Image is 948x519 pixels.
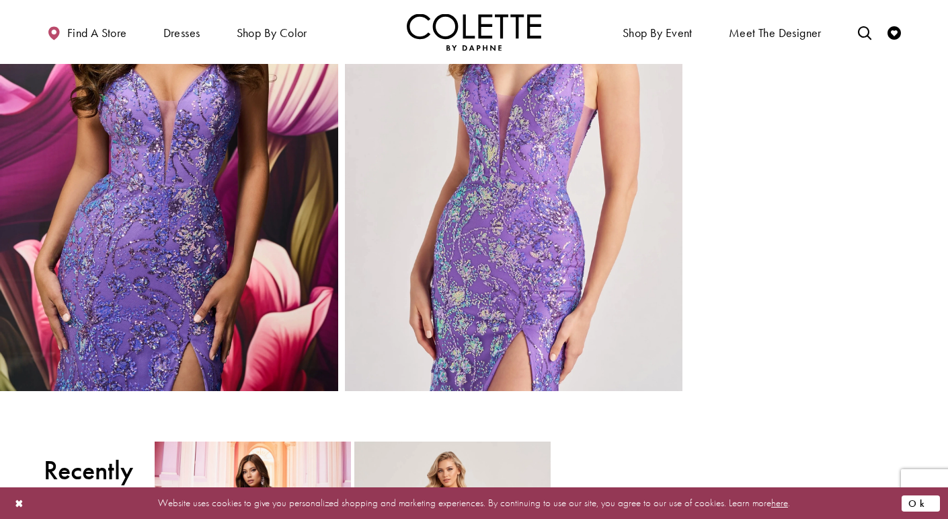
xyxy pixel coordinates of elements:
span: Find a store [67,26,127,40]
p: Website uses cookies to give you personalized shopping and marketing experiences. By continuing t... [97,494,851,512]
a: Find a store [44,13,130,50]
button: Close Dialog [8,491,31,515]
span: Dresses [160,13,204,50]
span: Meet the designer [729,26,822,40]
a: Meet the designer [725,13,825,50]
span: Shop By Event [619,13,696,50]
span: Shop by color [237,26,307,40]
a: Check Wishlist [884,13,904,50]
a: here [771,496,788,510]
a: Toggle search [855,13,875,50]
span: Shop By Event [623,26,693,40]
span: Dresses [163,26,200,40]
span: Shop by color [233,13,311,50]
h2: Recently Viewed [44,455,134,517]
button: Submit Dialog [902,495,940,512]
a: Visit Home Page [407,13,541,50]
img: Colette by Daphne [407,13,541,50]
